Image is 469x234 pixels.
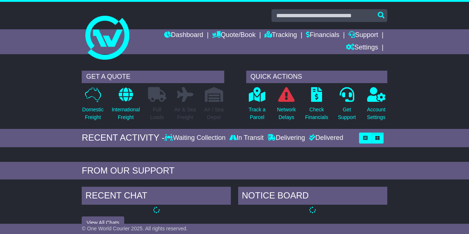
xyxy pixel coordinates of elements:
[165,134,227,142] div: Waiting Collection
[82,71,224,83] div: GET A QUOTE
[212,29,255,42] a: Quote/Book
[248,87,266,125] a: Track aParcel
[82,226,188,231] span: © One World Courier 2025. All rights reserved.
[305,106,328,121] p: Check Financials
[367,106,385,121] p: Account Settings
[305,87,329,125] a: CheckFinancials
[82,133,165,143] div: RECENT ACTIVITY -
[238,187,387,207] div: NOTICE BOARD
[266,134,307,142] div: Delivering
[82,87,104,125] a: DomesticFreight
[338,106,356,121] p: Get Support
[164,29,203,42] a: Dashboard
[111,87,140,125] a: InternationalFreight
[112,106,140,121] p: International Freight
[366,87,386,125] a: AccountSettings
[82,166,387,176] div: FROM OUR SUPPORT
[174,106,196,121] p: Air & Sea Freight
[346,42,378,54] a: Settings
[246,71,387,83] div: QUICK ACTIONS
[82,187,231,207] div: RECENT CHAT
[82,106,103,121] p: Domestic Freight
[306,29,339,42] a: Financials
[337,87,356,125] a: GetSupport
[277,106,296,121] p: Network Delays
[82,216,124,229] button: View All Chats
[148,106,166,121] p: Full Loads
[307,134,343,142] div: Delivered
[228,134,266,142] div: In Transit
[204,106,224,121] p: Air / Sea Depot
[277,87,296,125] a: NetworkDelays
[265,29,297,42] a: Tracking
[249,106,266,121] p: Track a Parcel
[348,29,378,42] a: Support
